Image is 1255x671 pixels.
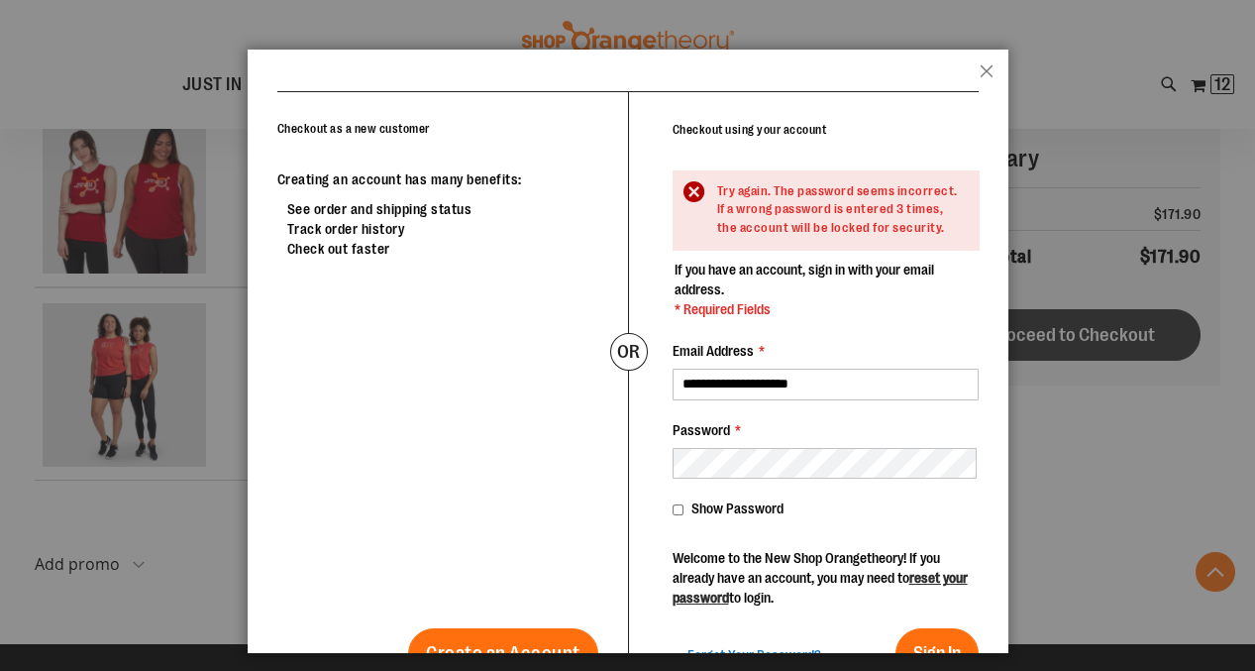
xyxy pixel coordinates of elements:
li: Track order history [287,219,598,239]
span: Show Password [691,501,784,516]
span: * Required Fields [675,299,977,319]
li: See order and shipping status [287,199,598,219]
span: Create an Account [426,642,580,664]
span: Email Address [673,343,754,359]
span: Sign In [913,643,961,663]
li: Check out faster [287,239,598,259]
span: Password [673,422,730,438]
p: Creating an account has many benefits: [277,169,598,189]
p: Welcome to the New Shop Orangetheory! If you already have an account, you may need to to login. [673,548,979,608]
strong: Checkout as a new customer [277,122,430,136]
span: If you have an account, sign in with your email address. [675,262,934,297]
div: or [610,333,648,371]
a: Forgot Your Password? [687,645,821,665]
span: Forgot Your Password? [687,647,821,663]
strong: Checkout using your account [673,123,827,137]
div: Try again. The password seems incorrect. If a wrong password is entered 3 times, the account will... [717,182,959,238]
